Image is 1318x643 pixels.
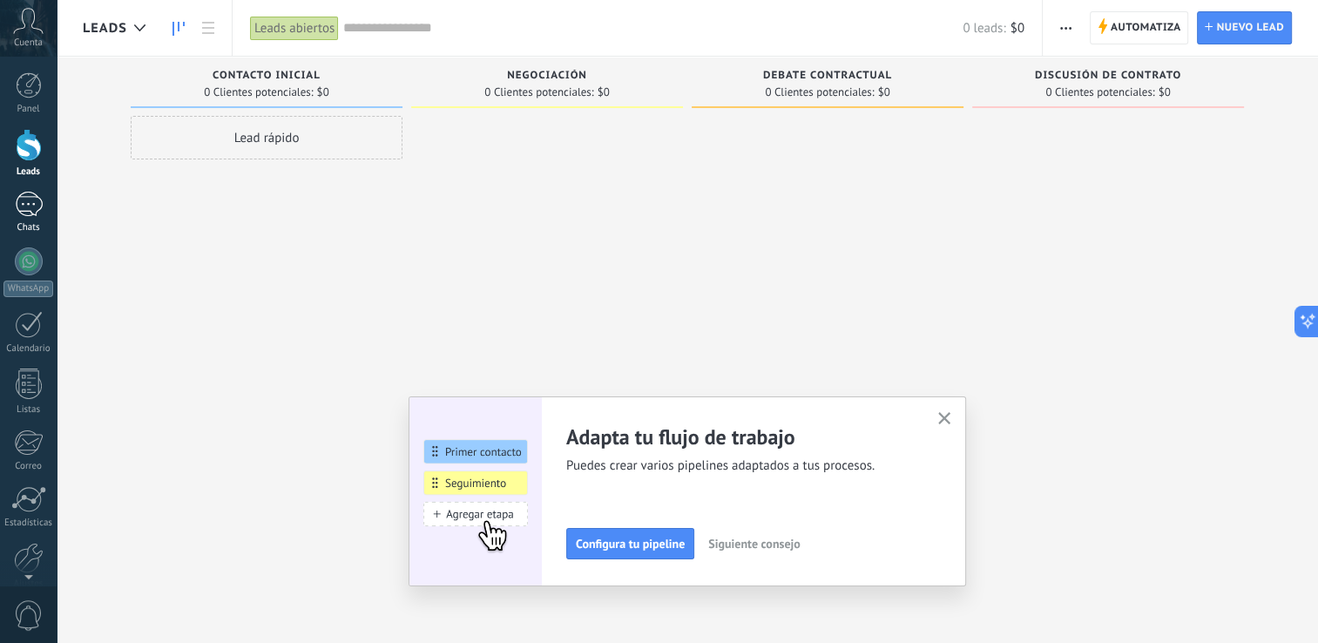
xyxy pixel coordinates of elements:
[317,87,329,98] span: $0
[131,116,402,159] div: Lead rápido
[700,531,808,557] button: Siguiente consejo
[3,166,54,178] div: Leads
[484,87,593,98] span: 0 Clientes potenciales:
[139,70,394,85] div: Contacto inicial
[3,343,54,355] div: Calendario
[1010,20,1024,37] span: $0
[700,70,955,85] div: Debate contractual
[250,16,339,41] div: Leads abiertos
[963,20,1005,37] span: 0 leads:
[981,70,1235,85] div: Discusión de contrato
[763,70,892,82] span: Debate contractual
[3,104,54,115] div: Panel
[598,87,610,98] span: $0
[566,423,916,450] h2: Adapta tu flujo de trabajo
[3,222,54,234] div: Chats
[213,70,321,82] span: Contacto inicial
[420,70,674,85] div: Negociación
[765,87,874,98] span: 0 Clientes potenciales:
[1159,87,1171,98] span: $0
[1045,87,1154,98] span: 0 Clientes potenciales:
[3,404,54,416] div: Listas
[3,461,54,472] div: Correo
[566,528,694,559] button: Configura tu pipeline
[1197,11,1292,44] a: Nuevo lead
[1090,11,1189,44] a: Automatiza
[3,518,54,529] div: Estadísticas
[1111,12,1181,44] span: Automatiza
[204,87,313,98] span: 0 Clientes potenciales:
[1216,12,1284,44] span: Nuevo lead
[193,11,223,45] a: Lista
[3,281,53,297] div: WhatsApp
[878,87,890,98] span: $0
[566,457,916,475] span: Puedes crear varios pipelines adaptados a tus procesos.
[576,538,685,550] span: Configura tu pipeline
[83,20,127,37] span: Leads
[507,70,587,82] span: Negociación
[1053,11,1078,44] button: Más
[1035,70,1181,82] span: Discusión de contrato
[708,538,800,550] span: Siguiente consejo
[164,11,193,45] a: Leads
[14,37,43,49] span: Cuenta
